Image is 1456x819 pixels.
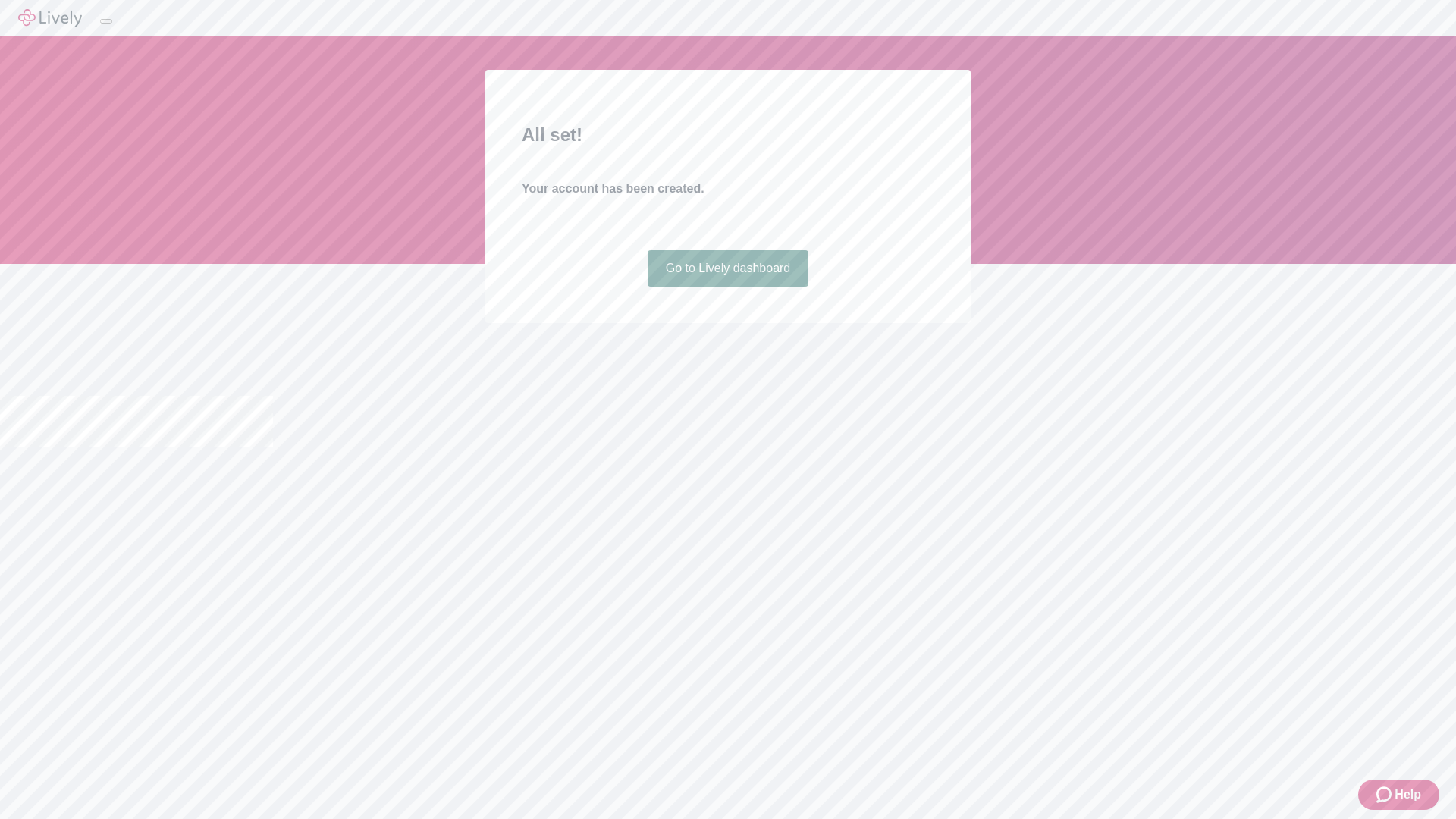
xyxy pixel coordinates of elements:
[1376,786,1395,804] svg: Zendesk support icon
[18,9,82,27] img: Lively
[1395,786,1421,804] span: Help
[522,180,934,198] h4: Your account has been created.
[522,121,934,149] h2: All set!
[100,19,112,24] button: Log out
[1358,780,1439,810] button: Zendesk support iconHelp
[648,250,809,287] a: Go to Lively dashboard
